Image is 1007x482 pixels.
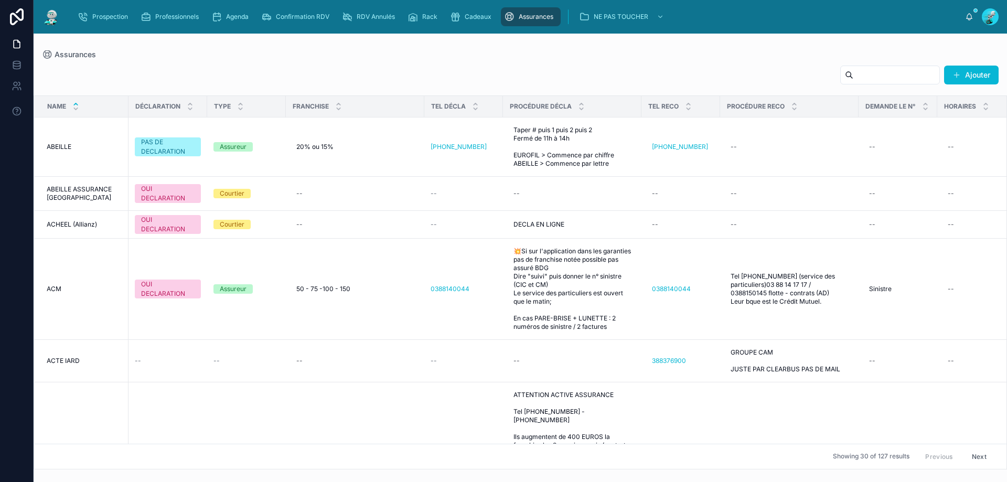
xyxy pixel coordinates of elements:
[648,352,714,369] a: 388376900
[220,189,244,198] div: Courtier
[431,285,497,293] a: 0388140044
[213,142,280,152] a: Assureur
[296,189,303,198] div: --
[258,7,337,26] a: Confirmation RDV
[431,143,497,151] a: [PHONE_NUMBER]
[865,352,931,369] a: --
[422,13,437,21] span: Rack
[731,272,848,306] span: Tel [PHONE_NUMBER] (service des particuliers)03 88 14 17 17 / 0388150145 flotte - contrats (AD) L...
[431,285,469,293] a: 0388140044
[865,185,931,202] a: --
[652,143,708,151] a: [PHONE_NUMBER]
[865,102,916,111] span: Demande le n°
[869,143,875,151] div: --
[944,66,999,84] button: Ajouter
[727,102,785,111] span: PROCÉDURE RECO
[208,7,256,26] a: Agenda
[447,7,499,26] a: Cadeaux
[509,216,635,233] a: DECLA EN LIGNE
[513,220,564,229] span: DECLA EN LIGNE
[292,185,418,202] a: --
[431,102,466,111] span: TEL DÉCLA
[513,247,631,331] span: 💥Si sur l'application dans les garanties pas de franchise notée possible pas assuré BDG Dire "sui...
[296,143,334,151] span: 20% ou 15%
[431,189,497,198] a: --
[47,143,122,151] a: ABEILLE
[47,357,122,365] a: ACTE IARD
[652,285,691,293] a: 0388140044
[47,220,97,229] span: ACHEEL (Allianz)
[135,137,201,156] a: PAS DE DECLARATION
[648,138,714,155] a: [PHONE_NUMBER]
[513,357,520,365] div: --
[431,220,437,229] span: --
[594,13,648,21] span: NE PAS TOUCHER
[501,7,561,26] a: Assurances
[213,357,280,365] a: --
[948,189,954,198] div: --
[141,280,195,298] div: OUI DECLARATION
[293,102,329,111] span: FRANCHISE
[47,143,71,151] span: ABEILLE
[69,5,965,28] div: scrollable content
[652,220,658,229] div: --
[833,453,909,461] span: Showing 30 of 127 results
[948,220,954,229] div: --
[726,344,852,378] a: GROUPE CAM JUSTE PAR CLEARBUS PAS DE MAIL
[431,357,497,365] a: --
[220,220,244,229] div: Courtier
[865,138,931,155] a: --
[292,281,418,297] a: 50 - 75 -100 - 150
[509,352,635,369] a: --
[47,220,122,229] a: ACHEEL (Allianz)
[141,184,195,203] div: OUI DECLARATION
[135,357,201,365] a: --
[292,441,418,466] a: 400€ DE PLUS SI CONTRAT - DE 3 MOIS
[576,7,669,26] a: NE PAS TOUCHER
[47,285,61,293] span: ACM
[141,215,195,234] div: OUI DECLARATION
[509,243,635,335] a: 💥Si sur l'application dans les garanties pas de franchise notée possible pas assuré BDG Dire "sui...
[510,102,572,111] span: PROCÉDURE DÉCLA
[55,49,96,60] span: Assurances
[465,13,491,21] span: Cadeaux
[513,126,631,168] span: Taper # puis 1 puis 2 puis 2 Fermé de 11h à 14h EUROFIL > Commence par chiffre ABEILLE > Commence...
[513,189,520,198] div: --
[135,357,141,365] span: --
[296,220,303,229] div: --
[726,138,852,155] a: --
[214,102,231,111] span: TYPE
[652,357,686,365] a: 388376900
[135,184,201,203] a: OUI DECLARATION
[648,216,714,233] a: --
[220,142,247,152] div: Assureur
[731,348,848,373] span: GROUPE CAM JUSTE PAR CLEARBUS PAS DE MAIL
[42,8,61,25] img: App logo
[339,7,402,26] a: RDV Annulés
[652,189,658,198] div: --
[726,216,852,233] a: --
[213,284,280,294] a: Assureur
[869,220,875,229] div: --
[226,13,249,21] span: Agenda
[648,281,714,297] a: 0388140044
[948,143,954,151] div: --
[137,7,206,26] a: Professionnels
[519,13,553,21] span: Assurances
[47,102,66,111] span: Name
[869,189,875,198] div: --
[404,7,445,26] a: Rack
[296,357,303,365] div: --
[731,220,737,229] div: --
[726,268,852,310] a: Tel [PHONE_NUMBER] (service des particuliers)03 88 14 17 17 / 0388150145 flotte - contrats (AD) L...
[731,189,737,198] div: --
[944,102,976,111] span: Horaires
[648,102,679,111] span: TEL RECO
[47,185,122,202] a: ABEILLE ASSURANCE [GEOGRAPHIC_DATA]
[509,122,635,172] a: Taper # puis 1 puis 2 puis 2 Fermé de 11h à 14h EUROFIL > Commence par chiffre ABEILLE > Commence...
[220,284,247,294] div: Assureur
[213,357,220,365] span: --
[296,285,350,293] span: 50 - 75 -100 - 150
